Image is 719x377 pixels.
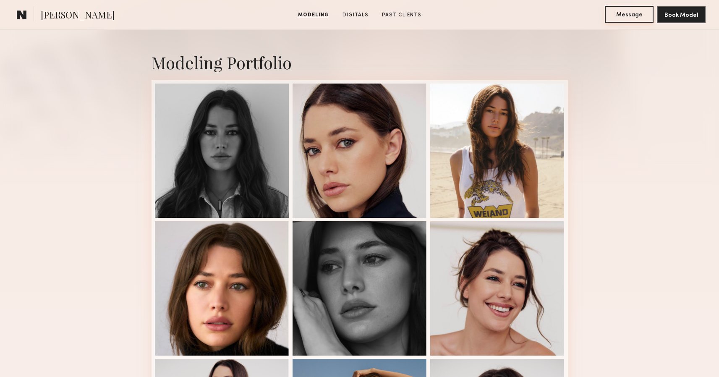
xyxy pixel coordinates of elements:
a: Modeling [295,11,332,19]
button: Message [605,6,654,23]
a: Digitals [339,11,372,19]
div: Modeling Portfolio [152,51,568,73]
a: Past Clients [379,11,425,19]
a: Book Model [657,11,706,18]
span: [PERSON_NAME] [41,8,115,23]
button: Book Model [657,6,706,23]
